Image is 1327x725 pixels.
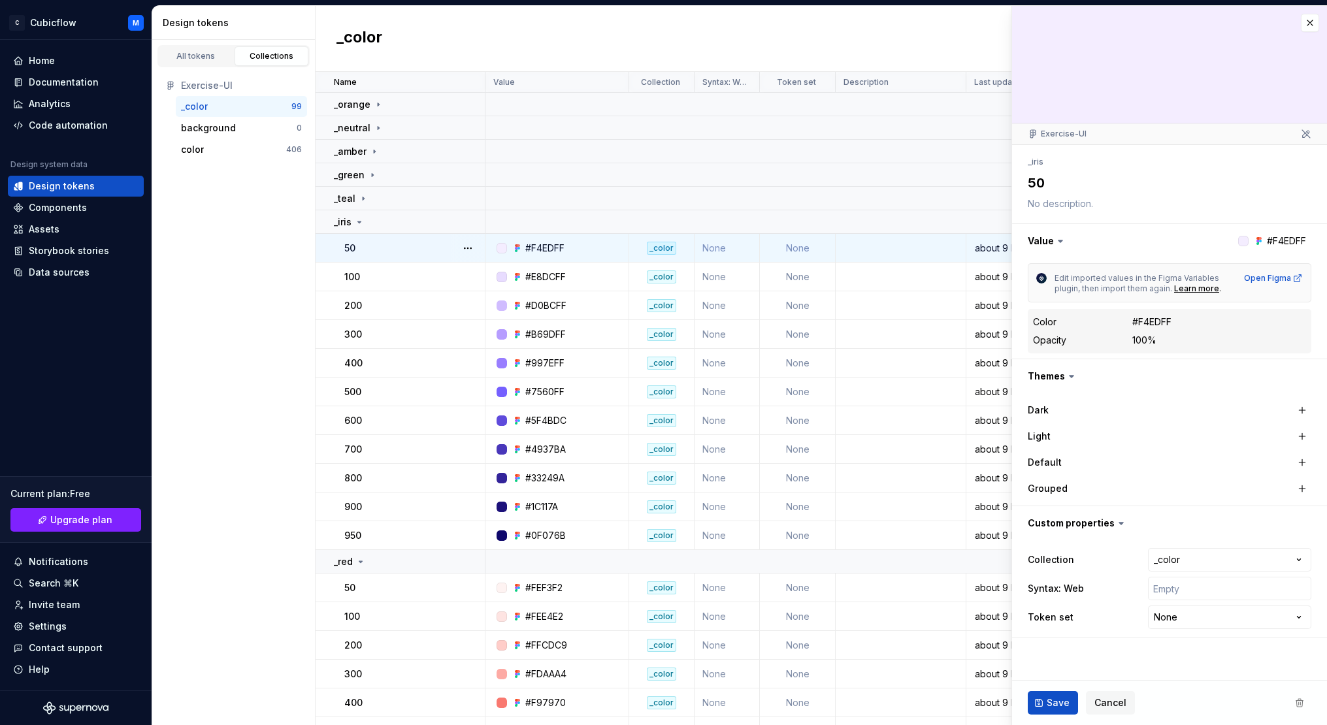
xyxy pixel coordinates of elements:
[181,143,204,156] div: color
[1028,691,1078,715] button: Save
[967,443,1057,456] div: about 9 hours ago
[647,696,676,709] div: _color
[29,223,59,236] div: Assets
[525,328,566,341] div: #B69DFF
[967,472,1057,485] div: about 9 hours ago
[344,696,363,709] p: 400
[334,192,355,205] p: _teal
[647,299,676,312] div: _color
[760,573,836,602] td: None
[1094,696,1126,709] span: Cancel
[647,610,676,623] div: _color
[344,385,361,398] p: 500
[176,118,307,138] button: background0
[967,529,1057,542] div: about 9 hours ago
[760,602,836,631] td: None
[10,159,88,170] div: Design system data
[176,139,307,160] button: color406
[525,668,566,681] div: #FDAAA4
[967,385,1057,398] div: about 9 hours ago
[967,610,1057,623] div: about 9 hours ago
[344,529,361,542] p: 950
[1047,696,1070,709] span: Save
[695,378,760,406] td: None
[967,696,1057,709] div: about 9 hours ago
[1033,315,1057,329] div: Color
[8,197,144,218] a: Components
[760,660,836,688] td: None
[1028,582,1084,595] label: Syntax: Web
[1219,283,1221,293] span: .
[344,610,360,623] p: 100
[1132,315,1171,329] div: #F4EDFF
[1028,456,1062,469] label: Default
[1132,334,1156,347] div: 100%
[525,385,565,398] div: #7560FF
[29,620,67,633] div: Settings
[525,443,566,456] div: #4937BA
[695,406,760,435] td: None
[695,573,760,602] td: None
[181,79,302,92] div: Exercise-UI
[8,115,144,136] a: Code automation
[695,602,760,631] td: None
[9,15,25,31] div: C
[695,349,760,378] td: None
[967,242,1057,255] div: about 9 hours ago
[334,145,367,158] p: _amber
[3,8,149,37] button: CCubicflowM
[1028,553,1074,566] label: Collection
[8,616,144,637] a: Settings
[344,414,362,427] p: 600
[1174,283,1219,294] a: Learn more
[344,668,362,681] p: 300
[344,299,362,312] p: 200
[695,234,760,263] td: None
[181,121,236,135] div: background
[1028,129,1087,139] div: Exercise-UI
[760,349,836,378] td: None
[1028,430,1051,443] label: Light
[647,529,676,542] div: _color
[647,385,676,398] div: _color
[336,27,382,50] h2: _color
[8,594,144,615] a: Invite team
[344,443,362,456] p: 700
[43,701,108,715] a: Supernova Logo
[334,121,370,135] p: _neutral
[344,270,360,283] p: 100
[967,357,1057,370] div: about 9 hours ago
[525,639,567,652] div: #FFCDC9
[344,357,363,370] p: 400
[967,270,1057,283] div: about 9 hours ago
[344,581,355,594] p: 50
[641,77,680,88] p: Collection
[334,169,365,182] p: _green
[967,500,1057,513] div: about 9 hours ago
[163,51,229,61] div: All tokens
[291,101,302,112] div: 99
[647,414,676,427] div: _color
[10,487,141,500] div: Current plan : Free
[525,299,566,312] div: #D0BCFF
[974,77,1025,88] p: Last updated
[760,291,836,320] td: None
[525,610,563,623] div: #FEE4E2
[844,77,889,88] p: Description
[8,219,144,240] a: Assets
[967,299,1057,312] div: about 9 hours ago
[695,631,760,660] td: None
[344,242,355,255] p: 50
[334,77,357,88] p: Name
[29,577,78,590] div: Search ⌘K
[695,521,760,550] td: None
[525,529,566,542] div: #0F076B
[695,263,760,291] td: None
[525,270,566,283] div: #E8DCFF
[286,144,302,155] div: 406
[29,663,50,676] div: Help
[29,266,90,279] div: Data sources
[1055,273,1221,293] span: Edit imported values in the Figma Variables plugin, then import them again.
[702,77,749,88] p: Syntax: Web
